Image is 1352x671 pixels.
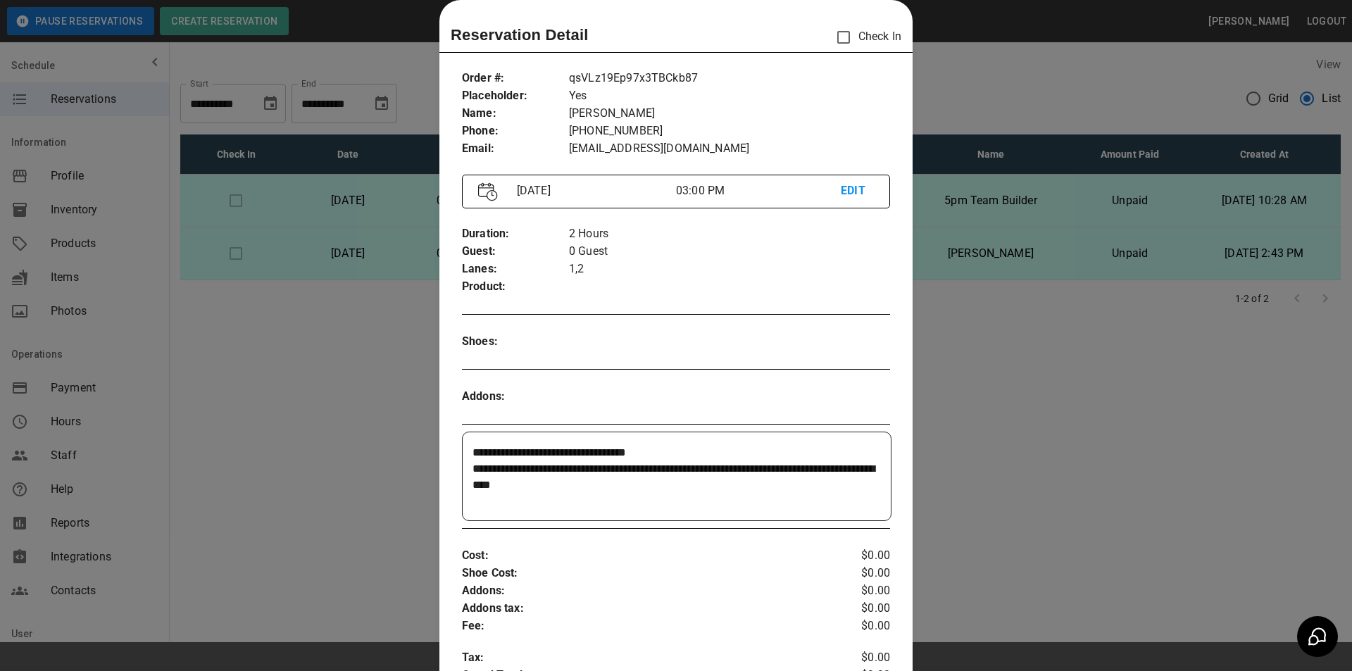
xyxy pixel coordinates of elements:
p: Email : [462,140,569,158]
p: Addons : [462,582,819,600]
p: [PHONE_NUMBER] [569,123,890,140]
p: Fee : [462,617,819,635]
p: Tax : [462,649,819,667]
p: 0 Guest [569,243,890,261]
p: Product : [462,278,569,296]
p: 03:00 PM [676,182,841,199]
p: Name : [462,105,569,123]
p: EDIT [841,182,874,200]
p: Shoe Cost : [462,565,819,582]
p: $0.00 [819,649,890,667]
p: Phone : [462,123,569,140]
p: $0.00 [819,565,890,582]
p: [EMAIL_ADDRESS][DOMAIN_NAME] [569,140,890,158]
p: [PERSON_NAME] [569,105,890,123]
p: Shoes : [462,333,569,351]
p: qsVLz19Ep97x3TBCkb87 [569,70,890,87]
p: Addons : [462,388,569,406]
p: Placeholder : [462,87,569,105]
img: Vector [478,182,498,201]
p: Guest : [462,243,569,261]
p: Order # : [462,70,569,87]
p: $0.00 [819,600,890,617]
p: $0.00 [819,582,890,600]
p: 1,2 [569,261,890,278]
p: $0.00 [819,617,890,635]
p: $0.00 [819,547,890,565]
p: Yes [569,87,890,105]
p: Cost : [462,547,819,565]
p: [DATE] [511,182,676,199]
p: Addons tax : [462,600,819,617]
p: Duration : [462,225,569,243]
p: 2 Hours [569,225,890,243]
p: Reservation Detail [451,23,589,46]
p: Check In [829,23,901,52]
p: Lanes : [462,261,569,278]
